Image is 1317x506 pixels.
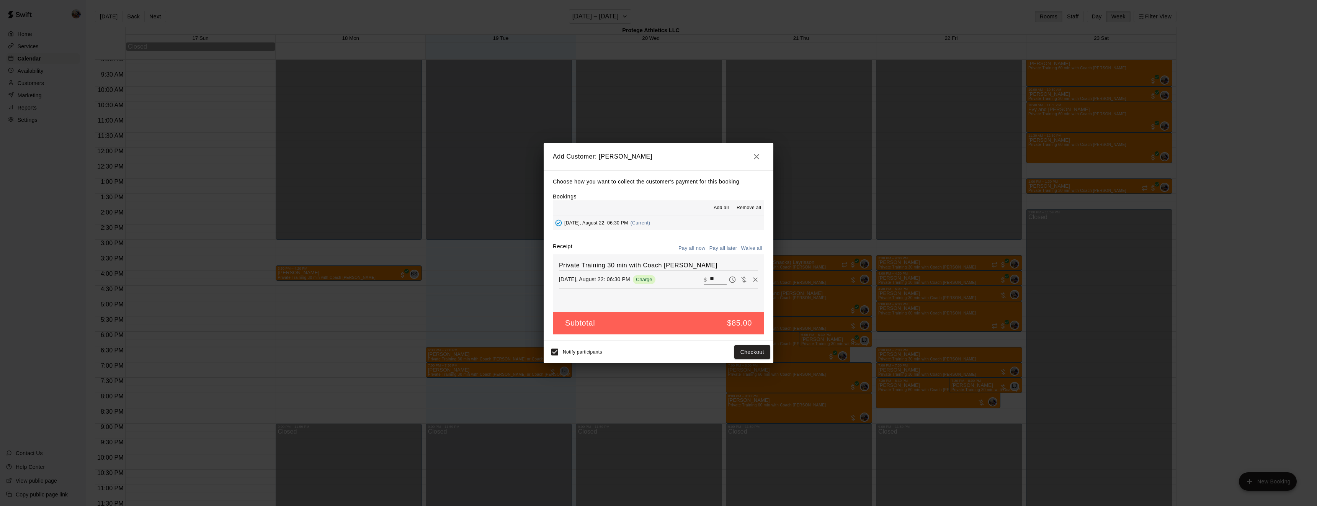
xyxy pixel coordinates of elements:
p: $ [704,276,707,283]
button: Add all [709,202,734,214]
span: Remove all [737,204,761,212]
button: Added - Collect Payment [553,217,564,229]
h6: Private Training 30 min with Coach [PERSON_NAME] [559,260,758,270]
span: Pay later [727,276,738,282]
span: Notify participants [563,349,602,355]
label: Receipt [553,242,572,254]
h2: Add Customer: [PERSON_NAME] [544,143,773,170]
p: [DATE], August 22: 06:30 PM [559,275,630,283]
h5: $85.00 [727,318,752,328]
button: Remove [750,274,761,285]
button: Added - Collect Payment[DATE], August 22: 06:30 PM(Current) [553,216,764,230]
span: [DATE], August 22: 06:30 PM [564,220,628,226]
button: Pay all later [708,242,739,254]
button: Remove all [734,202,764,214]
label: Bookings [553,193,577,200]
span: Waive payment [738,276,750,282]
span: Add all [714,204,729,212]
button: Pay all now [676,242,708,254]
button: Waive all [739,242,764,254]
span: (Current) [631,220,650,226]
span: Charge [633,277,655,282]
p: Choose how you want to collect the customer's payment for this booking [553,177,764,187]
h5: Subtotal [565,318,595,328]
button: Checkout [734,345,770,359]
